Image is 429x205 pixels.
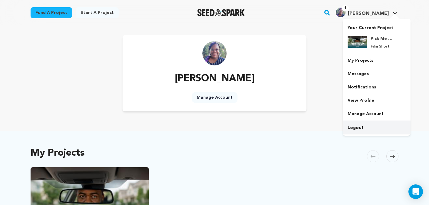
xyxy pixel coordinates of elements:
[336,8,345,17] img: f63852b991e281de.jpg
[336,8,389,17] div: Leanna B.'s Profile
[31,149,85,157] h2: My Projects
[343,94,411,107] a: View Profile
[348,36,367,48] img: e241330ada2c3ba7.jpg
[343,67,411,81] a: Messages
[175,71,254,86] p: [PERSON_NAME]
[31,7,72,18] a: Fund a project
[343,81,411,94] a: Notifications
[343,121,411,134] a: Logout
[335,6,398,17] a: Leanna B.'s Profile
[371,36,392,42] h4: Pick Me Up
[348,11,389,16] span: [PERSON_NAME]
[371,44,392,49] p: Film Short
[192,92,237,103] a: Manage Account
[348,22,406,31] p: Your Current Project
[76,7,119,18] a: Start a project
[348,22,406,54] a: Your Current Project Pick Me Up Film Short
[335,6,398,19] span: Leanna B.'s Profile
[343,107,411,121] a: Manage Account
[197,9,245,16] img: Seed&Spark Logo Dark Mode
[202,41,227,65] img: https://seedandspark-static.s3.us-east-2.amazonaws.com/images/User/002/301/703/medium/f63852b991e...
[342,5,349,11] span: 1
[197,9,245,16] a: Seed&Spark Homepage
[343,54,411,67] a: My Projects
[408,184,423,199] div: Open Intercom Messenger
